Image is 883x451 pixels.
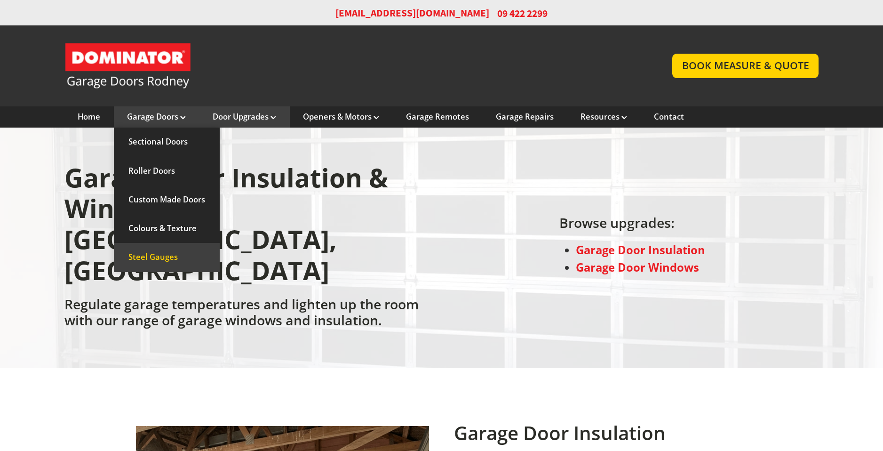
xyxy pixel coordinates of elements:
a: Resources [581,112,627,122]
a: Home [78,112,100,122]
h2: Garage Door Insulation [454,422,747,444]
a: Garage Door Windows [576,260,699,275]
a: Custom Made Doors [114,185,220,214]
a: Garage Doors [127,112,186,122]
a: Door Upgrades [213,112,276,122]
a: Steel Gauges [114,243,220,272]
a: Openers & Motors [303,112,379,122]
span: 09 422 2299 [497,7,548,20]
a: Contact [654,112,684,122]
h2: Regulate garage temperatures and lighten up the room with our range of garage windows and insulat... [64,296,437,334]
h1: Garage Door Insulation & Windows in [GEOGRAPHIC_DATA], [GEOGRAPHIC_DATA] [64,162,437,296]
a: Colours & Texture [114,214,220,243]
a: [EMAIL_ADDRESS][DOMAIN_NAME] [335,7,489,20]
a: Garage Door Insulation [576,242,705,258]
a: Roller Doors [114,157,220,185]
a: BOOK MEASURE & QUOTE [672,54,819,78]
a: Sectional Doors [114,128,220,156]
a: Garage Remotes [406,112,469,122]
a: Garage Door and Secure Access Solutions homepage [64,42,654,89]
h2: Browse upgrades: [559,215,706,236]
a: Garage Repairs [496,112,554,122]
